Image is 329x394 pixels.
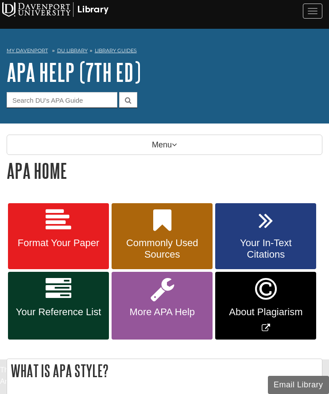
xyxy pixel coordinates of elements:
[215,272,316,340] a: Link opens in new window
[215,203,316,270] a: Your In-Text Citations
[7,359,322,382] h2: What is APA Style?
[7,92,117,108] input: Search DU's APA Guide
[7,58,141,86] a: APA Help (7th Ed)
[112,272,213,340] a: More APA Help
[112,203,213,270] a: Commonly Used Sources
[15,237,102,249] span: Format Your Paper
[7,135,322,155] p: Menu
[8,203,109,270] a: Format Your Paper
[7,47,48,54] a: My Davenport
[222,237,310,260] span: Your In-Text Citations
[95,47,137,54] a: Library Guides
[15,306,102,318] span: Your Reference List
[118,237,206,260] span: Commonly Used Sources
[57,47,88,54] a: DU Library
[222,306,310,318] span: About Plagiarism
[268,376,329,394] button: Email Library
[118,306,206,318] span: More APA Help
[7,159,322,182] h1: APA Home
[2,2,108,17] img: Davenport University Logo
[8,272,109,340] a: Your Reference List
